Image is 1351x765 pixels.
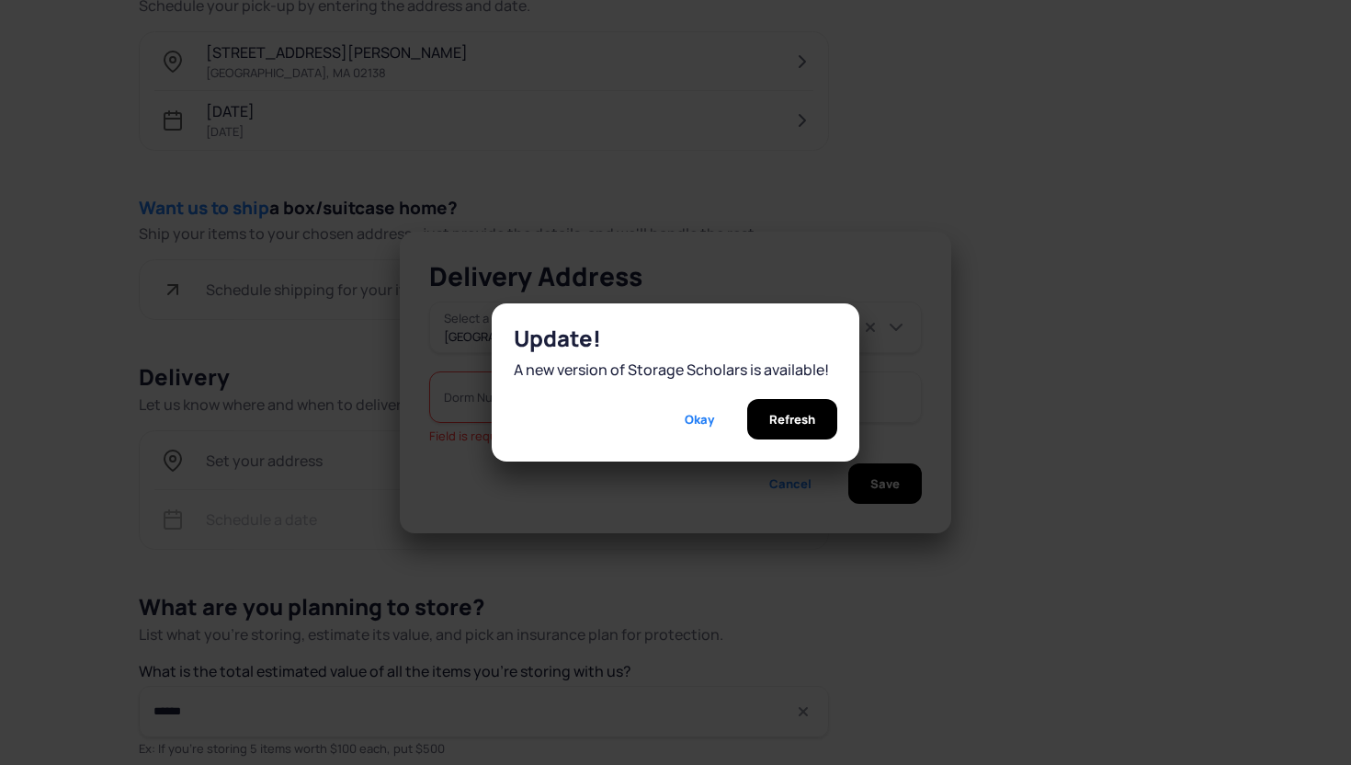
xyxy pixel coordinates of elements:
[514,359,837,381] div: A new version of Storage Scholars is available!
[747,399,837,440] button: Refresh
[663,399,736,440] button: Okay
[769,399,815,440] span: Refresh
[514,325,837,351] h2: Update!
[685,399,714,440] span: Okay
